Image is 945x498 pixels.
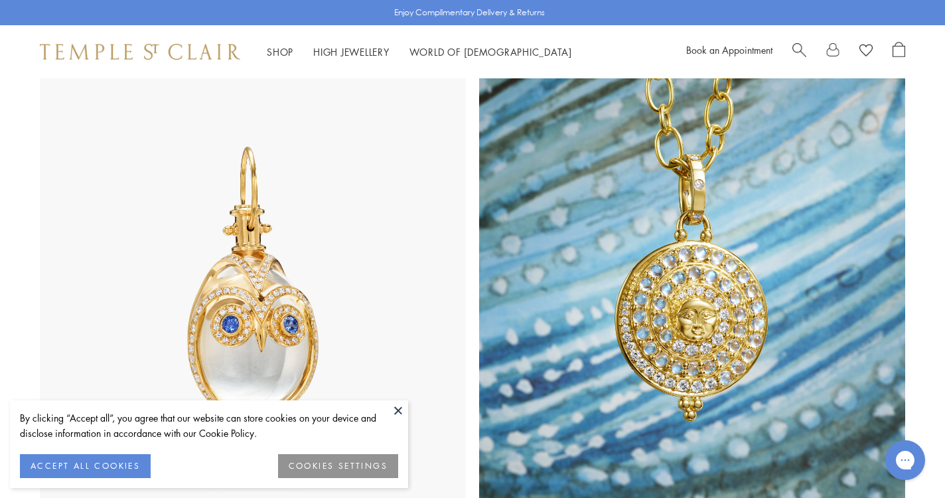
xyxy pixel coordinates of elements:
a: Search [792,42,806,62]
p: Enjoy Complimentary Delivery & Returns [394,6,545,19]
a: High JewelleryHigh Jewellery [313,45,390,58]
a: World of [DEMOGRAPHIC_DATA]World of [DEMOGRAPHIC_DATA] [409,45,572,58]
button: ACCEPT ALL COOKIES [20,454,151,478]
nav: Main navigation [267,44,572,60]
a: View Wishlist [859,42,873,62]
div: By clicking “Accept all”, you agree that our website can store cookies on your device and disclos... [20,410,398,441]
a: ShopShop [267,45,293,58]
a: Book an Appointment [686,43,772,56]
button: COOKIES SETTINGS [278,454,398,478]
iframe: Gorgias live chat messenger [879,436,932,485]
a: Open Shopping Bag [893,42,905,62]
img: Temple St. Clair [40,44,240,60]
